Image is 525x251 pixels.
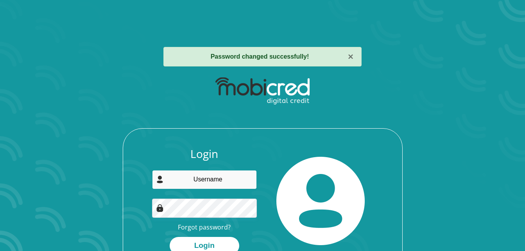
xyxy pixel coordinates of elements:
[211,53,309,60] strong: Password changed successfully!
[178,223,231,231] a: Forgot password?
[215,77,310,105] img: mobicred logo
[152,147,257,161] h3: Login
[156,204,164,212] img: Image
[348,52,353,61] button: ×
[152,170,257,189] input: Username
[156,176,164,183] img: user-icon image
